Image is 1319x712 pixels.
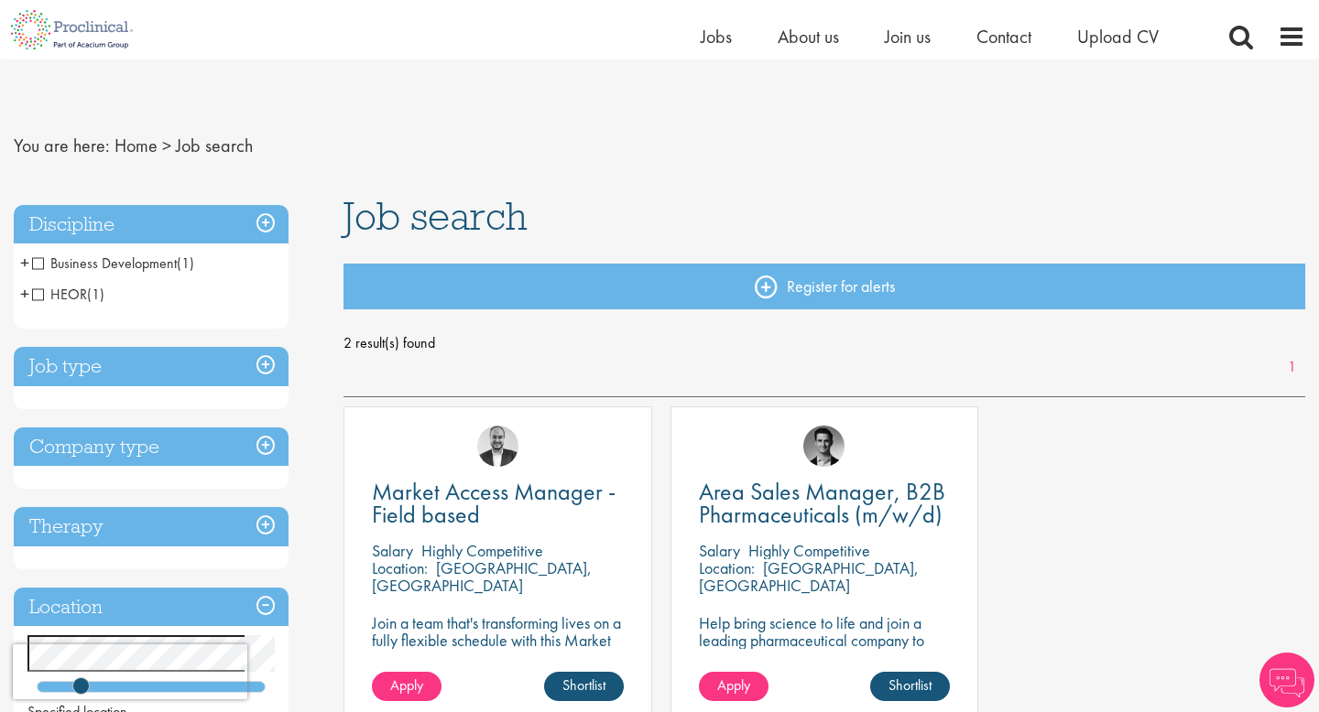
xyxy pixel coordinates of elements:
[803,426,845,467] img: Max Slevogt
[20,249,29,276] span: +
[699,476,945,530] span: Area Sales Manager, B2B Pharmaceuticals (m/w/d)
[87,285,104,304] span: (1)
[699,672,769,701] a: Apply
[870,672,950,701] a: Shortlist
[372,672,441,701] a: Apply
[343,329,1305,357] span: 2 result(s) found
[14,427,289,467] h3: Company type
[699,480,951,526] a: Area Sales Manager, B2B Pharmaceuticals (m/w/d)
[176,134,253,157] span: Job search
[544,672,624,701] a: Shortlist
[14,347,289,386] h3: Job type
[14,588,289,627] h3: Location
[1077,25,1159,49] a: Upload CV
[372,480,624,526] a: Market Access Manager - Field based
[14,507,289,546] h3: Therapy
[343,191,528,241] span: Job search
[32,285,104,304] span: HEOR
[477,426,518,467] img: Aitor Melia
[32,254,194,273] span: Business Development
[748,540,870,561] p: Highly Competitive
[699,614,951,684] p: Help bring science to life and join a leading pharmaceutical company to play a key role in drivin...
[372,557,428,578] span: Location:
[114,134,158,157] a: breadcrumb link
[177,254,194,273] span: (1)
[14,205,289,244] h3: Discipline
[701,25,732,49] a: Jobs
[162,134,171,157] span: >
[372,540,413,561] span: Salary
[699,557,755,578] span: Location:
[372,476,616,530] span: Market Access Manager - Field based
[717,675,750,695] span: Apply
[976,25,1031,49] a: Contact
[20,280,29,307] span: +
[14,134,110,157] span: You are here:
[1279,357,1305,378] a: 1
[699,540,740,561] span: Salary
[778,25,839,49] a: About us
[1259,653,1314,707] img: Chatbot
[421,540,543,561] p: Highly Competitive
[390,675,423,695] span: Apply
[13,644,247,699] iframe: reCAPTCHA
[699,557,919,596] p: [GEOGRAPHIC_DATA], [GEOGRAPHIC_DATA]
[372,614,624,666] p: Join a team that's transforming lives on a fully flexible schedule with this Market Access Manage...
[343,264,1305,309] a: Register for alerts
[32,254,177,273] span: Business Development
[885,25,931,49] a: Join us
[32,285,87,304] span: HEOR
[372,557,592,596] p: [GEOGRAPHIC_DATA], [GEOGRAPHIC_DATA]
